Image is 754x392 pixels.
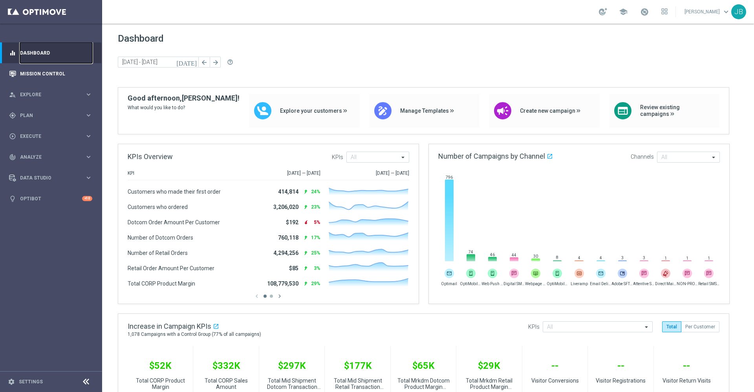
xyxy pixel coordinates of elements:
[85,174,92,181] i: keyboard_arrow_right
[9,175,93,181] button: Data Studio keyboard_arrow_right
[9,196,93,202] button: lightbulb Optibot +10
[9,154,93,160] button: track_changes Analyze keyboard_arrow_right
[9,91,85,98] div: Explore
[20,63,92,84] a: Mission Control
[20,42,92,63] a: Dashboard
[619,7,628,16] span: school
[82,196,92,201] div: +10
[9,112,85,119] div: Plan
[9,154,16,161] i: track_changes
[20,134,85,139] span: Execute
[9,112,93,119] button: gps_fixed Plan keyboard_arrow_right
[8,378,15,385] i: settings
[722,7,730,16] span: keyboard_arrow_down
[9,133,93,139] button: play_circle_outline Execute keyboard_arrow_right
[85,153,92,161] i: keyboard_arrow_right
[85,91,92,98] i: keyboard_arrow_right
[684,6,731,18] a: [PERSON_NAME]keyboard_arrow_down
[20,92,85,97] span: Explore
[9,42,92,63] div: Dashboard
[9,112,16,119] i: gps_fixed
[9,50,93,56] button: equalizer Dashboard
[9,71,93,77] button: Mission Control
[9,188,92,209] div: Optibot
[20,155,85,159] span: Analyze
[9,154,85,161] div: Analyze
[9,49,16,57] i: equalizer
[20,113,85,118] span: Plan
[731,4,746,19] div: JB
[9,63,92,84] div: Mission Control
[85,112,92,119] i: keyboard_arrow_right
[9,92,93,98] button: person_search Explore keyboard_arrow_right
[9,174,85,181] div: Data Studio
[9,133,85,140] div: Execute
[20,188,82,209] a: Optibot
[85,132,92,140] i: keyboard_arrow_right
[20,176,85,180] span: Data Studio
[9,91,16,98] i: person_search
[9,133,16,140] i: play_circle_outline
[19,379,43,384] a: Settings
[9,195,16,202] i: lightbulb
